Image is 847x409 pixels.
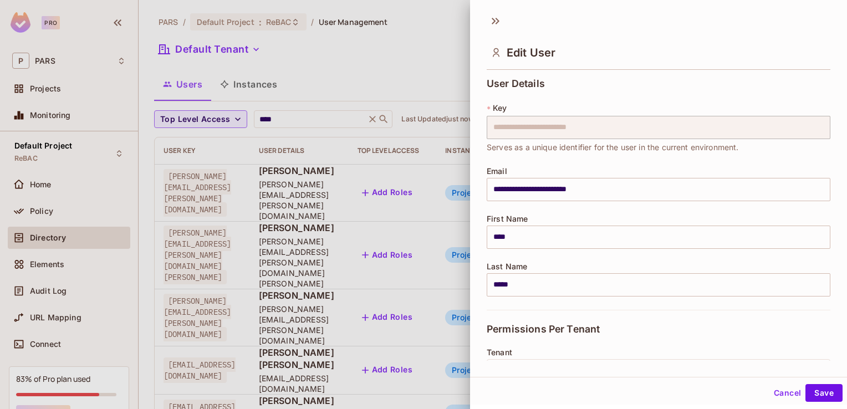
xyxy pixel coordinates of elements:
span: Edit User [507,46,555,59]
span: Key [493,104,507,113]
span: Tenant [487,348,512,357]
span: Serves as a unique identifier for the user in the current environment. [487,141,739,154]
button: Save [805,384,843,402]
span: Last Name [487,262,527,271]
button: Default Tenant [487,359,830,382]
span: First Name [487,214,528,223]
span: Permissions Per Tenant [487,324,600,335]
span: User Details [487,78,545,89]
span: Email [487,167,507,176]
button: Cancel [769,384,805,402]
